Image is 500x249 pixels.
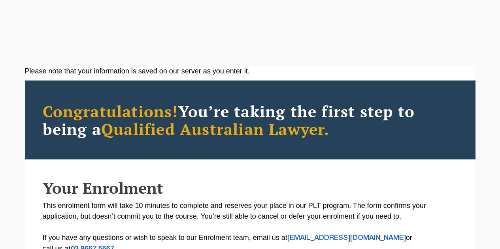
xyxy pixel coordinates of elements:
span: Congratulations! [43,101,178,122]
a: [EMAIL_ADDRESS][DOMAIN_NAME] [287,235,406,241]
h2: You’re taking the first step to being a [43,102,458,138]
div: Please note that your information is saved on our server as you enter it. [25,66,475,77]
span: Qualified Australian Lawyer. [101,118,330,139]
h2: Your Enrolment [43,179,458,197]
